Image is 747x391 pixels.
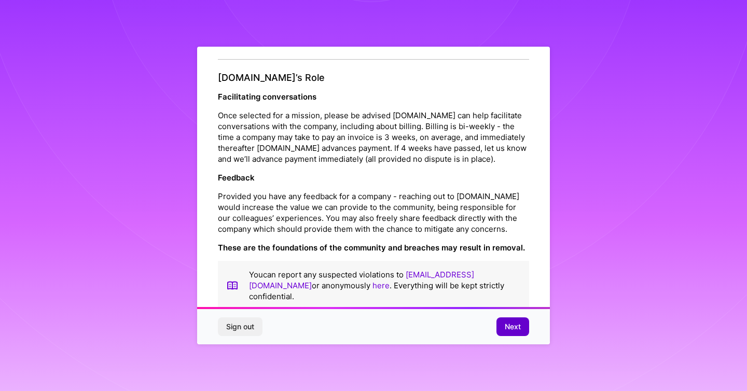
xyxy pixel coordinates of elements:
span: Sign out [226,322,254,332]
button: Sign out [218,317,262,336]
strong: These are the foundations of the community and breaches may result in removal. [218,243,525,253]
p: Once selected for a mission, please be advised [DOMAIN_NAME] can help facilitate conversations wi... [218,110,529,164]
p: You can report any suspected violations to or anonymously . Everything will be kept strictly conf... [249,269,521,302]
a: here [372,281,390,290]
img: book icon [226,269,239,302]
h4: [DOMAIN_NAME]’s Role [218,72,529,83]
span: Next [505,322,521,332]
p: Provided you have any feedback for a company - reaching out to [DOMAIN_NAME] would increase the v... [218,191,529,234]
strong: Facilitating conversations [218,92,316,102]
button: Next [496,317,529,336]
a: [EMAIL_ADDRESS][DOMAIN_NAME] [249,270,474,290]
strong: Feedback [218,173,255,183]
